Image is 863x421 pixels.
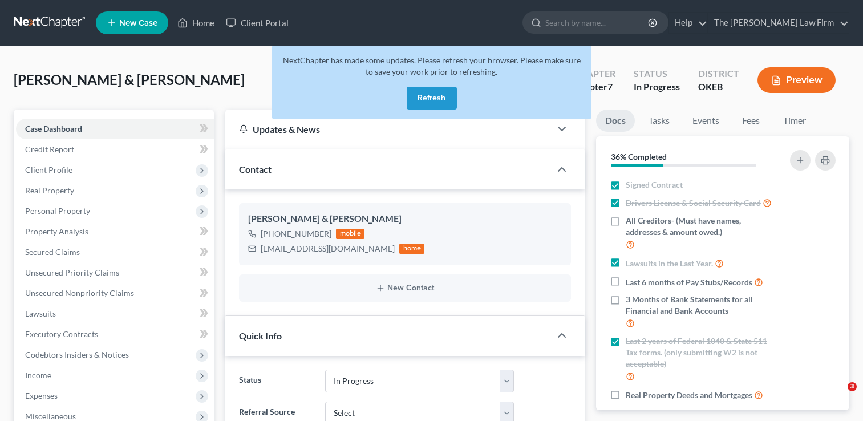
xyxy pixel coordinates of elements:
span: Unsecured Priority Claims [25,268,119,277]
div: home [399,244,424,254]
div: [EMAIL_ADDRESS][DOMAIN_NAME] [261,243,395,254]
div: District [698,67,739,80]
a: Secured Claims [16,242,214,262]
span: Real Property Deeds and Mortgages [626,390,752,401]
a: Docs [596,110,635,132]
label: Status [233,370,319,392]
span: Executory Contracts [25,329,98,339]
span: 3 [848,382,857,391]
span: NextChapter has made some updates. Please refresh your browser. Please make sure to save your wor... [283,55,581,76]
span: Lawsuits [25,309,56,318]
span: Case Dashboard [25,124,82,133]
div: Chapter [574,67,615,80]
span: New Case [119,19,157,27]
span: Expenses [25,391,58,400]
div: Chapter [574,80,615,94]
div: Status [634,67,680,80]
a: Help [669,13,707,33]
iframe: Intercom live chat [824,382,852,410]
span: Miscellaneous [25,411,76,421]
a: Tasks [639,110,679,132]
span: Codebtors Insiders & Notices [25,350,129,359]
span: Income [25,370,51,380]
div: Updates & News [239,123,537,135]
button: Preview [757,67,836,93]
span: All Creditors- (Must have names, addresses & amount owed.) [626,215,776,238]
a: Unsecured Nonpriority Claims [16,283,214,303]
a: Home [172,13,220,33]
span: 7 [607,81,613,92]
span: Last 6 months of Pay Stubs/Records [626,277,752,288]
span: Credit Report [25,144,74,154]
span: [PERSON_NAME] & [PERSON_NAME] [14,71,245,88]
span: Quick Info [239,330,282,341]
span: Property Analysis [25,226,88,236]
div: OKEB [698,80,739,94]
a: Client Portal [220,13,294,33]
div: In Progress [634,80,680,94]
span: Last 2 years of Federal 1040 & State 511 Tax forms. (only submitting W2 is not acceptable) [626,335,776,370]
span: Lawsuits in the Last Year. [626,258,713,269]
a: Unsecured Priority Claims [16,262,214,283]
a: Lawsuits [16,303,214,324]
span: Contact [239,164,272,175]
span: Drivers License & Social Security Card [626,197,761,209]
span: Personal Property [25,206,90,216]
div: mobile [336,229,364,239]
span: Signed Contract [626,179,683,191]
a: Fees [733,110,769,132]
button: New Contact [248,284,562,293]
button: Refresh [407,87,457,110]
a: Executory Contracts [16,324,214,345]
span: Secured Claims [25,247,80,257]
span: Unsecured Nonpriority Claims [25,288,134,298]
div: [PHONE_NUMBER] [261,228,331,240]
span: Real Property [25,185,74,195]
a: Case Dashboard [16,119,214,139]
div: [PERSON_NAME] & [PERSON_NAME] [248,212,562,226]
a: Credit Report [16,139,214,160]
input: Search by name... [545,12,650,33]
a: The [PERSON_NAME] Law Firm [708,13,849,33]
span: Client Profile [25,165,72,175]
strong: 36% Completed [611,152,667,161]
span: 3 Months of Bank Statements for all Financial and Bank Accounts [626,294,776,317]
a: Timer [774,110,815,132]
a: Property Analysis [16,221,214,242]
a: Events [683,110,728,132]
